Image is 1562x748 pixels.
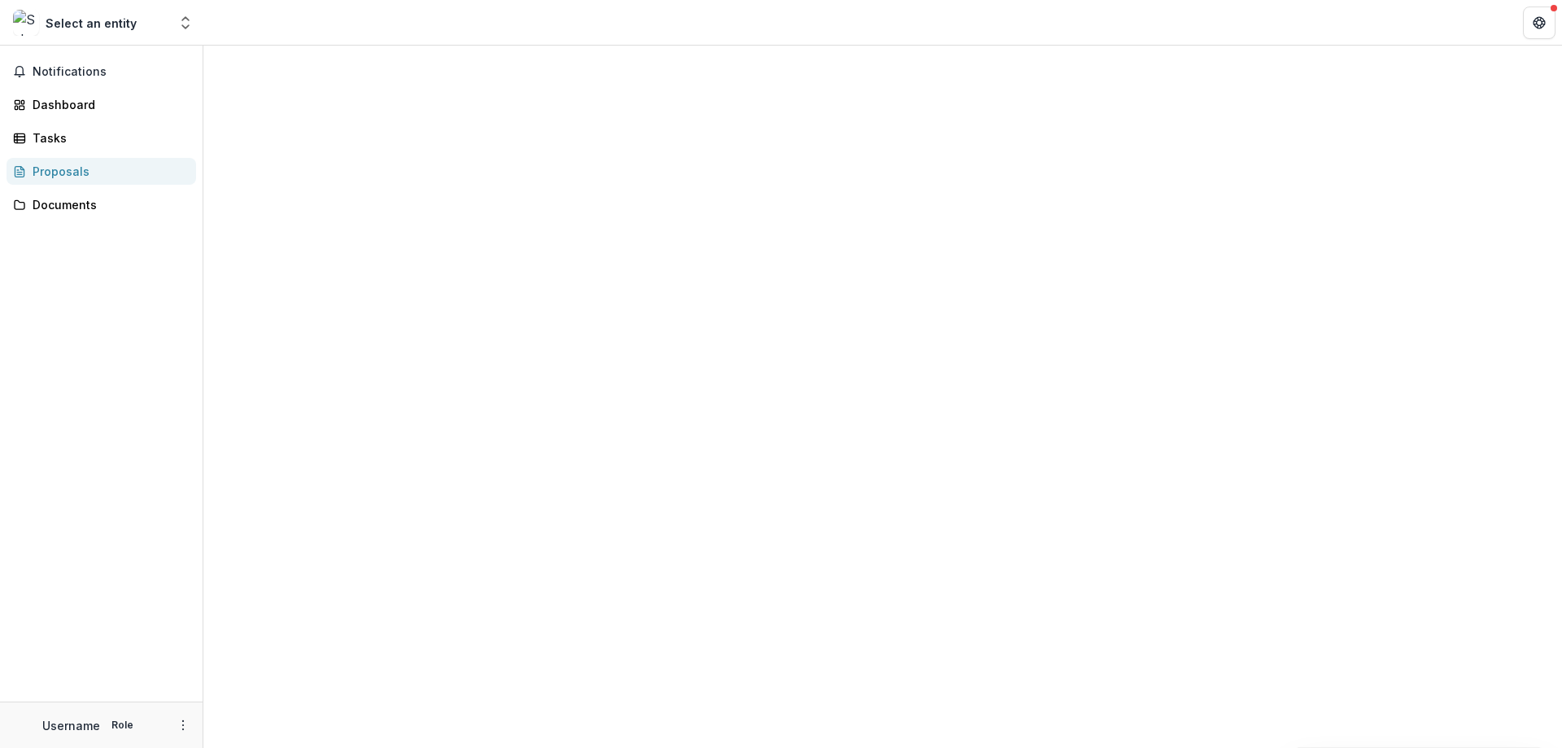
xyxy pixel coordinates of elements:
[7,125,196,151] a: Tasks
[42,717,100,734] p: Username
[7,91,196,118] a: Dashboard
[13,10,39,36] img: Select an entity
[7,158,196,185] a: Proposals
[7,59,196,85] button: Notifications
[7,191,196,218] a: Documents
[174,7,197,39] button: Open entity switcher
[33,129,183,147] div: Tasks
[33,96,183,113] div: Dashboard
[173,715,193,735] button: More
[107,718,138,733] p: Role
[33,65,190,79] span: Notifications
[33,196,183,213] div: Documents
[1523,7,1555,39] button: Get Help
[33,163,183,180] div: Proposals
[46,15,137,32] div: Select an entity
